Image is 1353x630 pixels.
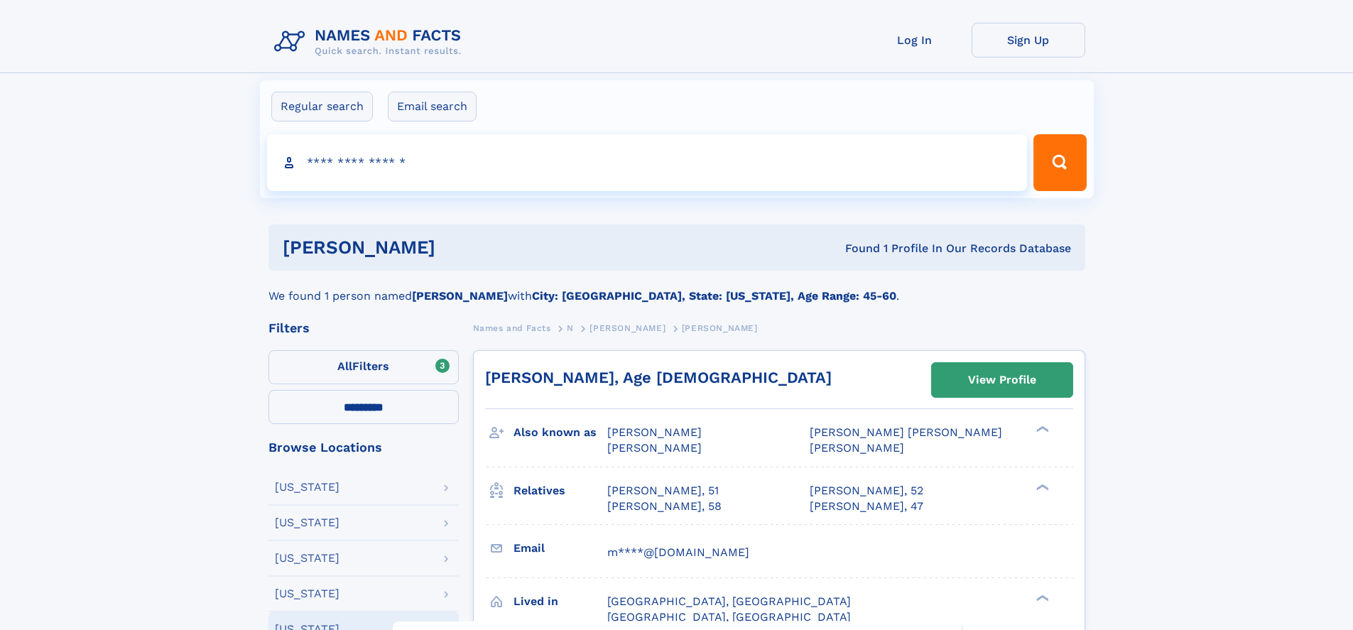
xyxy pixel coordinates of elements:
[972,23,1085,58] a: Sign Up
[275,517,339,528] div: [US_STATE]
[514,420,607,445] h3: Also known as
[485,369,832,386] a: [PERSON_NAME], Age [DEMOGRAPHIC_DATA]
[640,241,1071,256] div: Found 1 Profile In Our Records Database
[858,23,972,58] a: Log In
[589,323,665,333] span: [PERSON_NAME]
[514,536,607,560] h3: Email
[1033,482,1050,491] div: ❯
[275,588,339,599] div: [US_STATE]
[267,134,1028,191] input: search input
[607,594,851,608] span: [GEOGRAPHIC_DATA], [GEOGRAPHIC_DATA]
[607,425,702,439] span: [PERSON_NAME]
[810,425,1002,439] span: [PERSON_NAME] [PERSON_NAME]
[275,482,339,493] div: [US_STATE]
[567,323,574,333] span: N
[1033,593,1050,602] div: ❯
[607,441,702,455] span: [PERSON_NAME]
[275,553,339,564] div: [US_STATE]
[268,23,473,61] img: Logo Names and Facts
[567,319,574,337] a: N
[388,92,477,121] label: Email search
[268,350,459,384] label: Filters
[473,319,551,337] a: Names and Facts
[589,319,665,337] a: [PERSON_NAME]
[268,441,459,454] div: Browse Locations
[607,610,851,624] span: [GEOGRAPHIC_DATA], [GEOGRAPHIC_DATA]
[283,239,641,256] h1: [PERSON_NAME]
[532,289,896,303] b: City: [GEOGRAPHIC_DATA], State: [US_STATE], Age Range: 45-60
[337,359,352,373] span: All
[810,499,923,514] a: [PERSON_NAME], 47
[268,322,459,335] div: Filters
[412,289,508,303] b: [PERSON_NAME]
[932,363,1072,397] a: View Profile
[810,441,904,455] span: [PERSON_NAME]
[682,323,758,333] span: [PERSON_NAME]
[514,479,607,503] h3: Relatives
[607,483,719,499] a: [PERSON_NAME], 51
[1033,425,1050,434] div: ❯
[1033,134,1086,191] button: Search Button
[607,499,722,514] a: [PERSON_NAME], 58
[271,92,373,121] label: Regular search
[968,364,1036,396] div: View Profile
[268,271,1085,305] div: We found 1 person named with .
[810,483,923,499] a: [PERSON_NAME], 52
[514,590,607,614] h3: Lived in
